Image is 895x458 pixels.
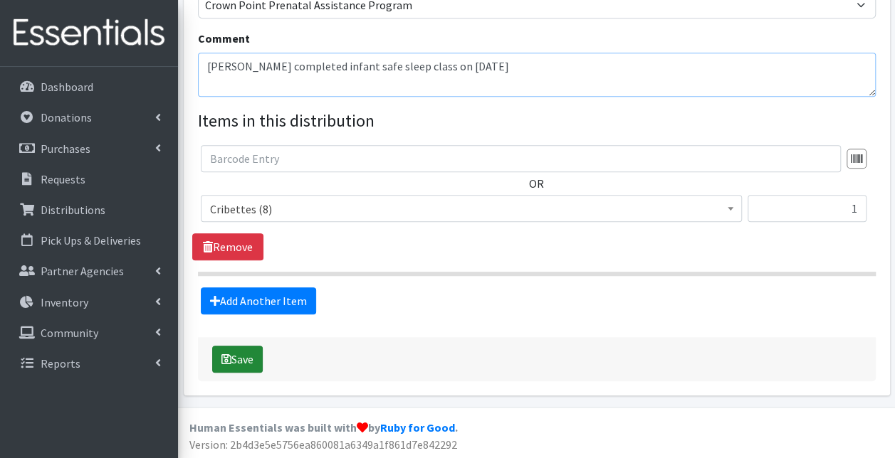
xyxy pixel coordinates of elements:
[6,288,172,316] a: Inventory
[198,30,250,47] label: Comment
[210,199,733,219] span: Cribettes (8)
[192,233,263,260] a: Remove
[6,257,172,285] a: Partner Agencies
[6,349,172,378] a: Reports
[41,295,88,309] p: Inventory
[201,287,316,314] a: Add Another Item
[41,110,92,124] p: Donations
[748,195,867,222] input: Quantity
[6,226,172,255] a: Pick Ups & Deliveries
[529,175,544,192] label: OR
[41,142,90,156] p: Purchases
[189,437,457,452] span: Version: 2b4d3e5e5756ea860081a6349a1f861d7e842292
[41,264,124,278] p: Partner Agencies
[41,233,141,247] p: Pick Ups & Deliveries
[189,420,458,435] strong: Human Essentials was built with by .
[201,195,742,222] span: Cribettes (8)
[41,80,93,94] p: Dashboard
[6,134,172,163] a: Purchases
[41,356,80,371] p: Reports
[41,172,85,186] p: Requests
[6,165,172,193] a: Requests
[198,108,876,134] legend: Items in this distribution
[380,420,455,435] a: Ruby for Good
[201,145,841,172] input: Barcode Entry
[6,9,172,57] img: HumanEssentials
[6,319,172,347] a: Community
[6,103,172,132] a: Donations
[6,196,172,224] a: Distributions
[6,73,172,101] a: Dashboard
[41,326,98,340] p: Community
[41,203,105,217] p: Distributions
[212,346,263,373] button: Save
